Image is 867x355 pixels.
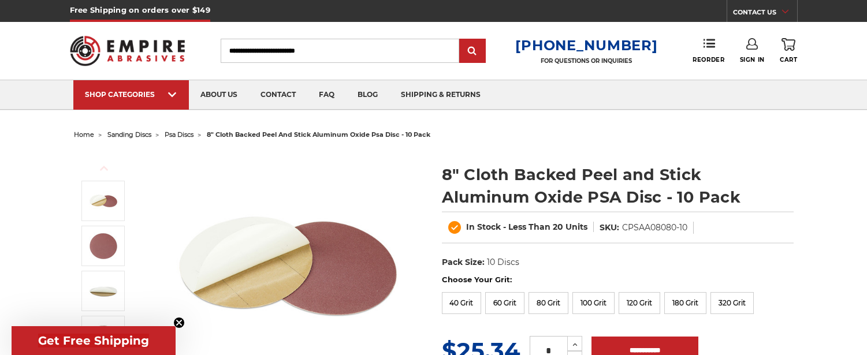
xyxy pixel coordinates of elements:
a: contact [249,80,307,110]
a: [PHONE_NUMBER] [515,37,657,54]
dd: 10 Discs [487,256,519,268]
span: Get Free Shipping [38,334,149,347]
button: Close teaser [173,317,185,328]
h1: 8" Cloth Backed Peel and Stick Aluminum Oxide PSA Disc - 10 Pack [442,163,794,208]
span: - Less Than [503,222,550,232]
dd: CPSAA08080-10 [622,222,687,234]
a: faq [307,80,346,110]
button: Previous [90,156,118,181]
img: clothed backed AOX PSA - 10 Pack [89,322,118,350]
img: sticky backed sanding disc [89,276,118,305]
img: 8 inch Aluminum Oxide PSA Sanding Disc with Cloth Backing [89,186,118,215]
span: 20 [553,222,563,232]
span: Sign In [740,56,765,63]
dt: Pack Size: [442,256,485,268]
a: about us [189,80,249,110]
img: peel and stick psa aluminum oxide disc [89,231,118,260]
a: blog [346,80,389,110]
dt: SKU: [600,222,619,234]
a: Cart [780,38,797,63]
span: 8" cloth backed peel and stick aluminum oxide psa disc - 10 pack [207,130,430,139]
img: Empire Abrasives [70,28,185,73]
span: In Stock [466,222,501,232]
label: Choose Your Grit: [442,274,794,286]
p: FOR QUESTIONS OR INQUIRIES [515,57,657,65]
a: sanding discs [107,130,151,139]
a: psa discs [165,130,194,139]
a: CONTACT US [733,6,797,22]
a: home [74,130,94,139]
span: Units [565,222,587,232]
span: Reorder [693,56,724,63]
a: Reorder [693,38,724,63]
span: Cart [780,56,797,63]
div: SHOP CATEGORIES [85,90,177,99]
a: shipping & returns [389,80,492,110]
div: Get Free ShippingClose teaser [12,326,176,355]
